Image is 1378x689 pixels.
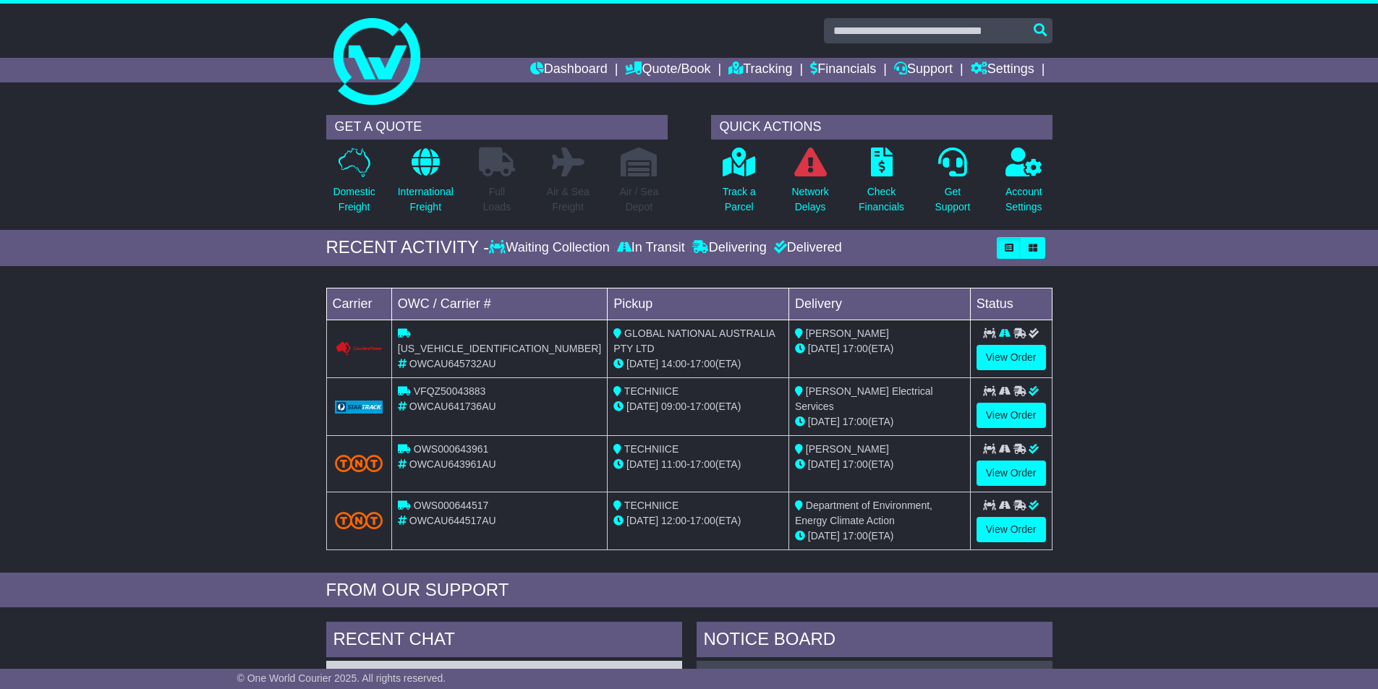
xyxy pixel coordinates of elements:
[326,237,490,258] div: RECENT ACTIVITY -
[935,184,970,215] p: Get Support
[398,184,454,215] p: International Freight
[723,184,756,215] p: Track a Parcel
[728,58,792,82] a: Tracking
[626,358,658,369] span: [DATE]
[770,240,842,256] div: Delivered
[843,416,868,427] span: 17:00
[608,288,789,320] td: Pickup
[859,184,904,215] p: Check Financials
[489,240,613,256] div: Waiting Collection
[697,622,1052,661] div: NOTICE BOARD
[626,401,658,412] span: [DATE]
[624,385,679,397] span: TECHNIICE
[626,458,658,470] span: [DATE]
[530,58,608,82] a: Dashboard
[626,515,658,526] span: [DATE]
[661,401,686,412] span: 09:00
[624,500,679,511] span: TECHNIICE
[620,184,659,215] p: Air / Sea Depot
[661,515,686,526] span: 12:00
[843,343,868,354] span: 17:00
[808,530,840,542] span: [DATE]
[391,288,607,320] td: OWC / Carrier #
[690,515,715,526] span: 17:00
[791,184,828,215] p: Network Delays
[326,622,682,661] div: RECENT CHAT
[409,515,496,526] span: OWCAU644517AU
[333,184,375,215] p: Domestic Freight
[690,458,715,470] span: 17:00
[1005,147,1043,223] a: AccountSettings
[613,457,783,472] div: - (ETA)
[806,443,889,455] span: [PERSON_NAME]
[690,401,715,412] span: 17:00
[624,443,679,455] span: TECHNIICE
[326,288,391,320] td: Carrier
[613,240,689,256] div: In Transit
[613,328,775,354] span: GLOBAL NATIONAL AUSTRALIA PTY LTD
[977,461,1046,486] a: View Order
[795,414,964,429] div: (ETA)
[479,184,515,215] p: Full Loads
[397,147,454,223] a: InternationalFreight
[971,58,1034,82] a: Settings
[711,115,1052,140] div: QUICK ACTIONS
[934,147,971,223] a: GetSupport
[808,458,840,470] span: [DATE]
[843,530,868,542] span: 17:00
[335,401,383,414] img: GetCarrierServiceLogo
[795,500,932,526] span: Department of Environment, Energy Climate Action
[894,58,953,82] a: Support
[795,385,933,412] span: [PERSON_NAME] Electrical Services
[810,58,876,82] a: Financials
[414,443,489,455] span: OWS000643961
[661,358,686,369] span: 14:00
[970,288,1052,320] td: Status
[689,240,770,256] div: Delivering
[547,184,590,215] p: Air & Sea Freight
[237,672,446,684] span: © One World Courier 2025. All rights reserved.
[335,455,383,472] img: TNT_Domestic.png
[326,580,1052,601] div: FROM OUR SUPPORT
[977,517,1046,542] a: View Order
[613,356,783,372] div: - (ETA)
[791,147,829,223] a: NetworkDelays
[409,458,496,470] span: OWCAU643961AU
[722,147,757,223] a: Track aParcel
[332,147,375,223] a: DomesticFreight
[613,513,783,528] div: - (ETA)
[977,345,1046,370] a: View Order
[690,358,715,369] span: 17:00
[409,401,496,412] span: OWCAU641736AU
[788,288,970,320] td: Delivery
[326,115,668,140] div: GET A QUOTE
[613,399,783,414] div: - (ETA)
[858,147,905,223] a: CheckFinancials
[808,343,840,354] span: [DATE]
[398,343,601,354] span: [US_VEHICLE_IDENTIFICATION_NUMBER]
[414,385,486,397] span: VFQZ50043883
[409,358,496,369] span: OWCAU645732AU
[414,500,489,511] span: OWS000644517
[843,458,868,470] span: 17:00
[977,403,1046,428] a: View Order
[625,58,710,82] a: Quote/Book
[335,341,383,356] img: Couriers_Please.png
[808,416,840,427] span: [DATE]
[661,458,686,470] span: 11:00
[795,528,964,544] div: (ETA)
[795,341,964,356] div: (ETA)
[1005,184,1042,215] p: Account Settings
[335,512,383,529] img: TNT_Domestic.png
[795,457,964,472] div: (ETA)
[806,328,889,339] span: [PERSON_NAME]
